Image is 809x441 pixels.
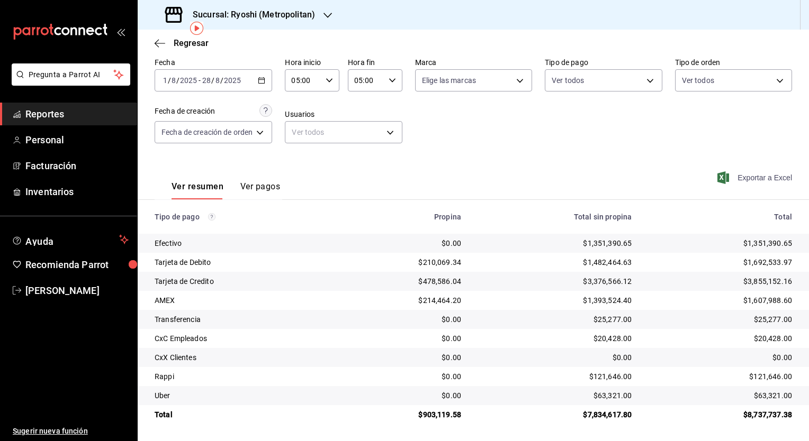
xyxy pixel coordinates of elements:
div: $121,646.00 [649,371,792,382]
button: Pregunta a Parrot AI [12,63,130,86]
div: $0.00 [343,333,461,344]
div: Transferencia [155,314,326,325]
label: Marca [415,59,532,66]
span: Personal [25,133,129,147]
div: navigation tabs [172,181,280,199]
div: Ver todos [285,121,402,143]
input: ---- [179,76,197,85]
span: / [220,76,223,85]
span: Regresar [174,38,209,48]
span: Fecha de creación de orden [161,127,253,137]
div: $478,586.04 [343,276,461,287]
input: -- [163,76,168,85]
div: $214,464.20 [343,295,461,306]
div: AMEX [155,295,326,306]
div: $903,119.58 [343,409,461,420]
span: Facturación [25,159,129,173]
div: $8,737,737.38 [649,409,792,420]
input: -- [171,76,176,85]
div: $210,069.34 [343,257,461,268]
label: Tipo de pago [545,59,662,66]
div: $1,607,988.60 [649,295,792,306]
div: $1,351,390.65 [478,238,632,249]
span: Pregunta a Parrot AI [29,69,114,80]
div: $0.00 [343,352,461,363]
div: $3,855,152.16 [649,276,792,287]
span: Inventarios [25,185,129,199]
div: $1,351,390.65 [649,238,792,249]
svg: Los pagos realizados con Pay y otras terminales son montos brutos. [208,213,215,221]
span: Recomienda Parrot [25,258,129,272]
label: Hora inicio [285,59,339,66]
span: Reportes [25,107,129,121]
button: Ver pagos [240,181,280,199]
div: Total [155,409,326,420]
label: Usuarios [285,111,402,118]
input: ---- [223,76,241,85]
h3: Sucursal: Ryoshi (Metropolitan) [184,8,315,21]
input: -- [215,76,220,85]
div: $0.00 [649,352,792,363]
div: Efectivo [155,238,326,249]
div: $0.00 [343,238,461,249]
div: $63,321.00 [478,390,632,401]
img: Tooltip marker [190,22,203,35]
div: Rappi [155,371,326,382]
div: $63,321.00 [649,390,792,401]
span: Ayuda [25,233,115,246]
div: $121,646.00 [478,371,632,382]
div: Tipo de pago [155,213,326,221]
div: $7,834,617.80 [478,409,632,420]
div: $3,376,566.12 [478,276,632,287]
span: Elige las marcas [422,75,476,86]
div: $25,277.00 [649,314,792,325]
div: Tarjeta de Debito [155,257,326,268]
label: Hora fin [348,59,402,66]
div: $25,277.00 [478,314,632,325]
button: Ver resumen [172,181,223,199]
span: / [211,76,214,85]
div: Tarjeta de Credito [155,276,326,287]
div: Total sin propina [478,213,632,221]
div: Uber [155,390,326,401]
div: $20,428.00 [649,333,792,344]
span: - [199,76,201,85]
label: Tipo de orden [675,59,792,66]
div: $1,692,533.97 [649,257,792,268]
div: Fecha de creación [155,106,215,117]
div: $0.00 [343,314,461,325]
span: Ver todos [552,75,584,86]
div: $0.00 [343,371,461,382]
a: Pregunta a Parrot AI [7,77,130,88]
span: / [176,76,179,85]
div: $0.00 [478,352,632,363]
span: Sugerir nueva función [13,426,129,437]
label: Fecha [155,59,272,66]
div: $20,428.00 [478,333,632,344]
button: open_drawer_menu [116,27,125,36]
div: CxC Empleados [155,333,326,344]
button: Exportar a Excel [720,171,792,184]
div: $1,393,524.40 [478,295,632,306]
div: Total [649,213,792,221]
span: / [168,76,171,85]
div: $0.00 [343,390,461,401]
div: Propina [343,213,461,221]
button: Regresar [155,38,209,48]
input: -- [202,76,211,85]
div: CxX Clientes [155,352,326,363]
span: [PERSON_NAME] [25,283,129,298]
span: Ver todos [682,75,714,86]
div: $1,482,464.63 [478,257,632,268]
